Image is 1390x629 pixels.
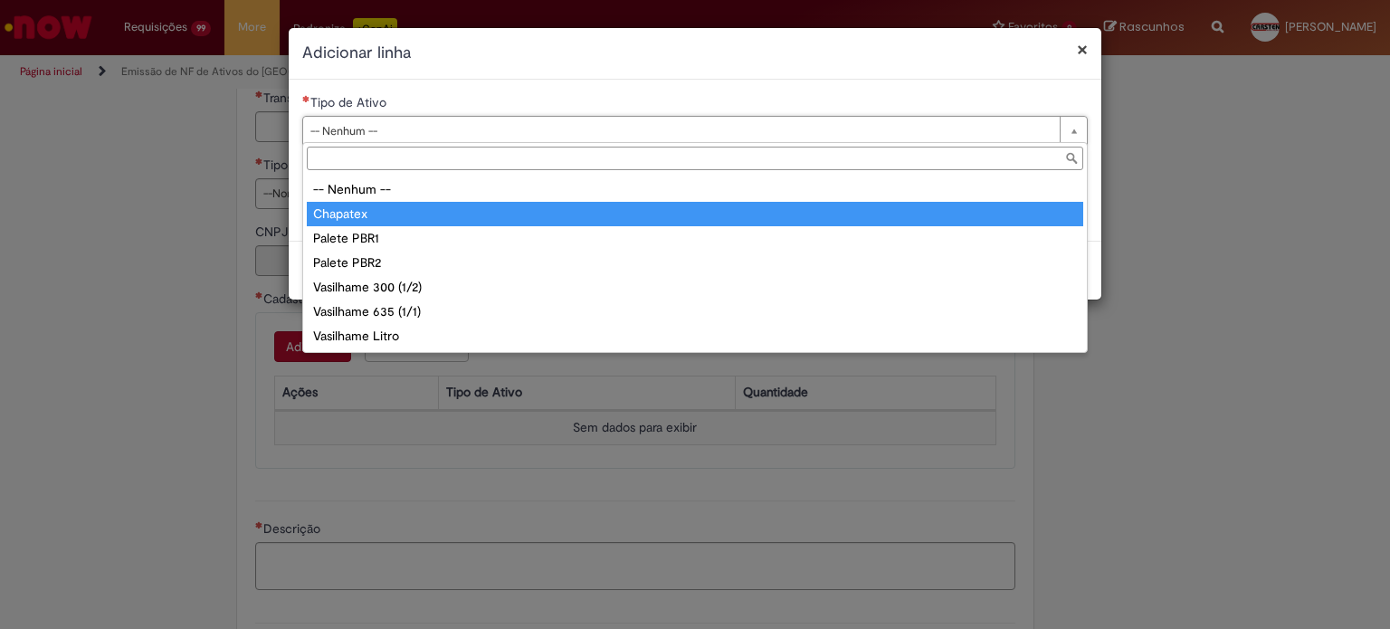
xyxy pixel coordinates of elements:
[307,226,1083,251] div: Palete PBR1
[307,251,1083,275] div: Palete PBR2
[307,177,1083,202] div: -- Nenhum --
[303,174,1087,352] ul: Tipo de Ativo
[307,324,1083,348] div: Vasilhame Litro
[307,202,1083,226] div: Chapatex
[307,300,1083,324] div: Vasilhame 635 (1/1)
[307,275,1083,300] div: Vasilhame 300 (1/2)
